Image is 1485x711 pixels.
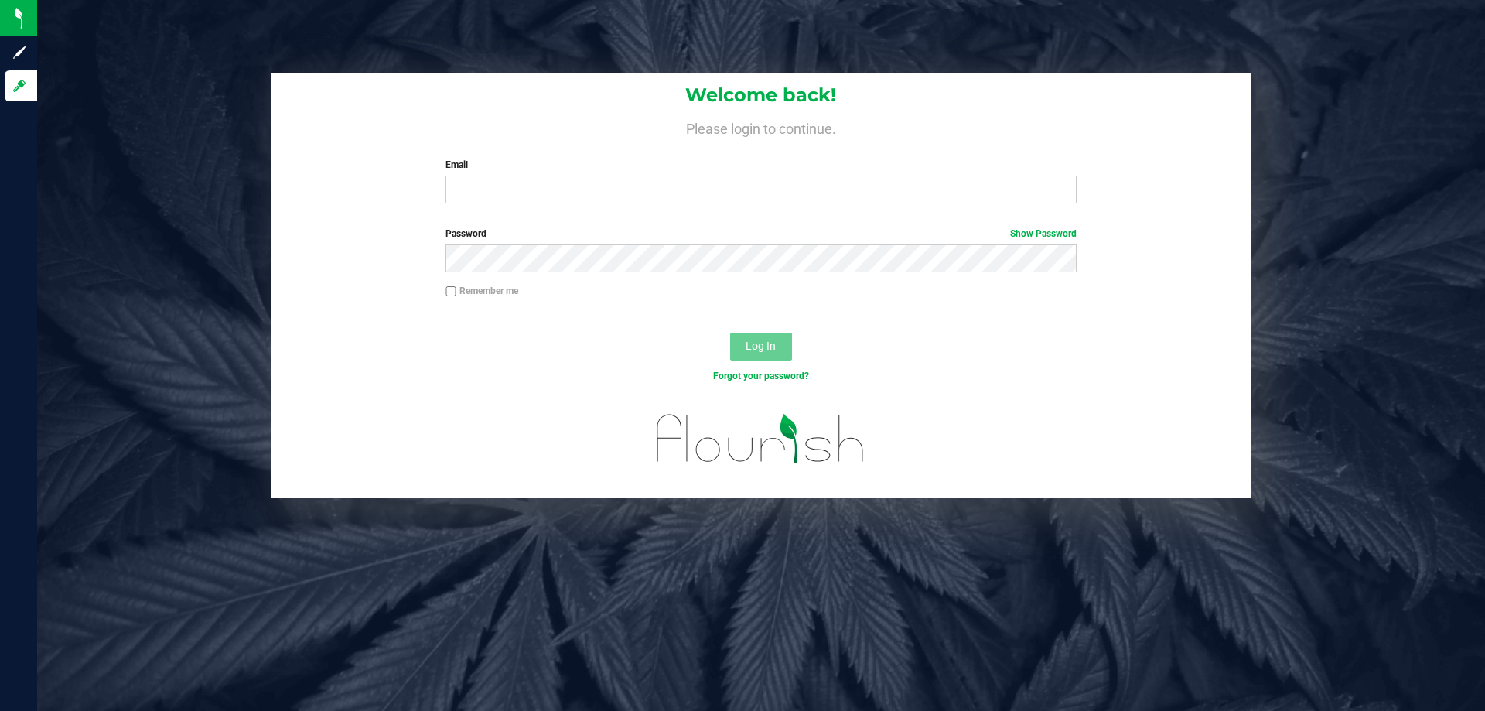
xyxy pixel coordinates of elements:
[12,78,27,94] inline-svg: Log in
[713,371,809,381] a: Forgot your password?
[445,286,456,297] input: Remember me
[746,340,776,352] span: Log In
[730,333,792,361] button: Log In
[1010,228,1077,239] a: Show Password
[271,118,1251,136] h4: Please login to continue.
[638,399,883,478] img: flourish_logo.svg
[445,158,1076,172] label: Email
[271,85,1251,105] h1: Welcome back!
[12,45,27,60] inline-svg: Sign up
[445,228,486,239] span: Password
[445,284,518,298] label: Remember me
